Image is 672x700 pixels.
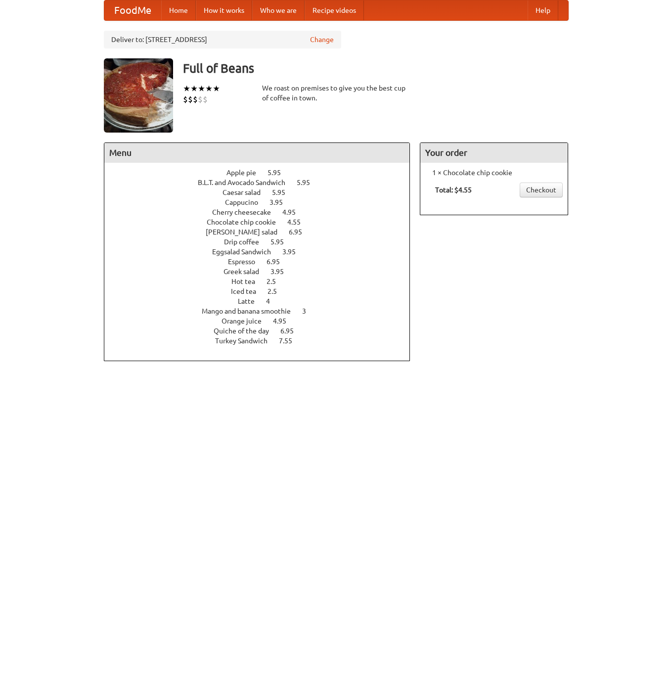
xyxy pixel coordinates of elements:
[193,94,198,105] li: $
[231,287,266,295] span: Iced tea
[231,278,265,285] span: Hot tea
[231,278,294,285] a: Hot tea 2.5
[268,287,287,295] span: 2.5
[435,186,472,194] b: Total: $4.55
[520,183,563,197] a: Checkout
[224,238,302,246] a: Drip coffee 5.95
[205,83,213,94] li: ★
[287,218,311,226] span: 4.55
[215,337,277,345] span: Turkey Sandwich
[252,0,305,20] a: Who we are
[267,258,290,266] span: 6.95
[280,327,304,335] span: 6.95
[267,278,286,285] span: 2.5
[203,94,208,105] li: $
[190,83,198,94] li: ★
[270,238,294,246] span: 5.95
[198,179,295,187] span: B.L.T. and Avocado Sandwich
[262,83,410,103] div: We roast on premises to give you the best cup of coffee in town.
[425,168,563,178] li: 1 × Chocolate chip cookie
[225,198,268,206] span: Cappucino
[206,228,320,236] a: [PERSON_NAME] salad 6.95
[202,307,324,315] a: Mango and banana smoothie 3
[268,169,291,177] span: 5.95
[282,248,306,256] span: 3.95
[198,179,328,187] a: B.L.T. and Avocado Sandwich 5.95
[231,287,295,295] a: Iced tea 2.5
[223,188,270,196] span: Caesar salad
[183,83,190,94] li: ★
[188,94,193,105] li: $
[224,238,269,246] span: Drip coffee
[224,268,302,276] a: Greek salad 3.95
[206,228,287,236] span: [PERSON_NAME] salad
[198,94,203,105] li: $
[222,317,271,325] span: Orange juice
[305,0,364,20] a: Recipe videos
[269,198,293,206] span: 3.95
[238,297,288,305] a: Latte 4
[213,83,220,94] li: ★
[528,0,558,20] a: Help
[212,208,314,216] a: Cherry cheesecake 4.95
[282,208,306,216] span: 4.95
[212,208,281,216] span: Cherry cheesecake
[228,258,265,266] span: Espresso
[302,307,316,315] span: 3
[272,188,295,196] span: 5.95
[104,143,410,163] h4: Menu
[104,0,161,20] a: FoodMe
[223,188,304,196] a: Caesar salad 5.95
[214,327,279,335] span: Quiche of the day
[212,248,314,256] a: Eggsalad Sandwich 3.95
[238,297,265,305] span: Latte
[104,58,173,133] img: angular.jpg
[420,143,568,163] h4: Your order
[273,317,296,325] span: 4.95
[207,218,319,226] a: Chocolate chip cookie 4.55
[228,258,298,266] a: Espresso 6.95
[214,327,312,335] a: Quiche of the day 6.95
[183,94,188,105] li: $
[202,307,301,315] span: Mango and banana smoothie
[212,248,281,256] span: Eggsalad Sandwich
[279,337,302,345] span: 7.55
[161,0,196,20] a: Home
[224,268,269,276] span: Greek salad
[226,169,266,177] span: Apple pie
[297,179,320,187] span: 5.95
[207,218,286,226] span: Chocolate chip cookie
[226,169,299,177] a: Apple pie 5.95
[183,58,569,78] h3: Full of Beans
[270,268,294,276] span: 3.95
[225,198,301,206] a: Cappucino 3.95
[266,297,280,305] span: 4
[222,317,305,325] a: Orange juice 4.95
[104,31,341,48] div: Deliver to: [STREET_ADDRESS]
[215,337,311,345] a: Turkey Sandwich 7.55
[310,35,334,45] a: Change
[198,83,205,94] li: ★
[196,0,252,20] a: How it works
[289,228,312,236] span: 6.95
